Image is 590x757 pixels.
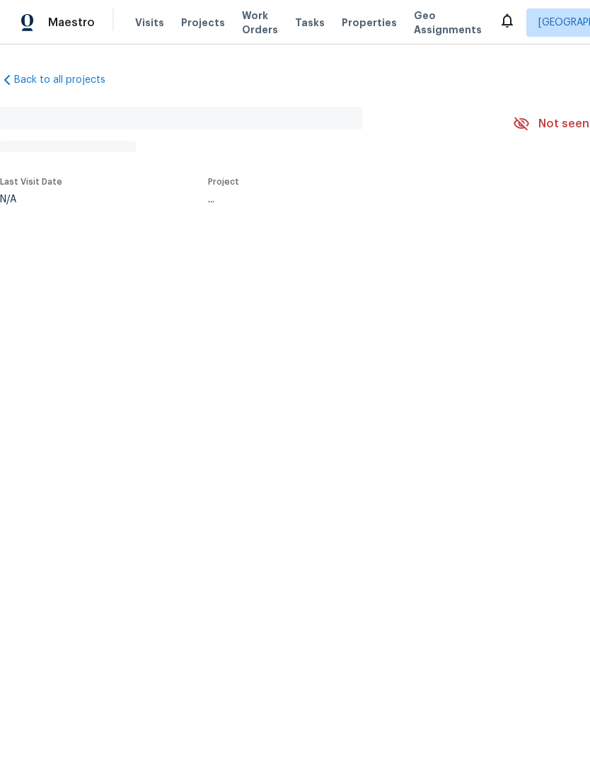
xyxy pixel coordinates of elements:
[208,178,239,186] span: Project
[242,8,278,37] span: Work Orders
[208,195,480,204] div: ...
[181,16,225,30] span: Projects
[295,18,325,28] span: Tasks
[135,16,164,30] span: Visits
[342,16,397,30] span: Properties
[48,16,95,30] span: Maestro
[414,8,482,37] span: Geo Assignments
